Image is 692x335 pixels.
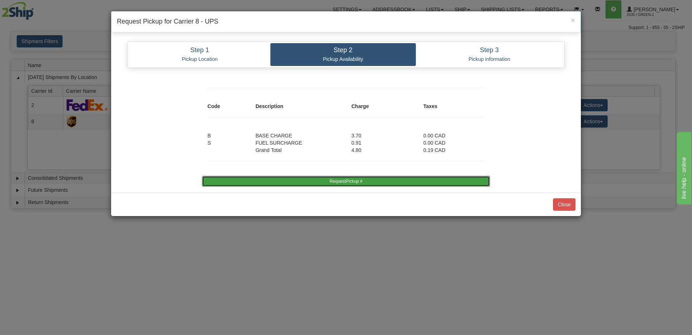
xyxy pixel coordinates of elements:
p: Pickup information [421,56,557,62]
h4: Step 1 [135,47,265,54]
button: Close [571,16,575,24]
a: Step 3 Pickup information [416,43,563,66]
div: 4.80 [346,146,418,154]
a: Step 2 Pickup Availability [270,43,416,66]
p: Pickup Availability [276,56,411,62]
button: Close [553,198,575,211]
div: Charge [346,103,418,110]
h4: Step 2 [276,47,411,54]
div: Code [202,103,250,110]
div: 0.00 CAD [418,132,490,139]
p: Pickup Location [135,56,265,62]
div: 3.70 [346,132,418,139]
a: Step 1 Pickup Location [129,43,270,66]
iframe: chat widget [675,131,691,204]
div: S [202,139,250,146]
div: Taxes [418,103,490,110]
div: live help - online [5,4,67,13]
div: Description [250,103,346,110]
div: 0.19 CAD [418,146,490,154]
h4: Step 3 [421,47,557,54]
div: FUEL SURCHARGE [250,139,346,146]
h4: Request Pickup for Carrier 8 - UPS [117,17,575,26]
span: × [571,16,575,24]
div: B [202,132,250,139]
div: 0.00 CAD [418,139,490,146]
div: Grand Total [250,146,346,154]
button: RequestPickup # [202,176,490,187]
div: BASE CHARGE [250,132,346,139]
div: 0.91 [346,139,418,146]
